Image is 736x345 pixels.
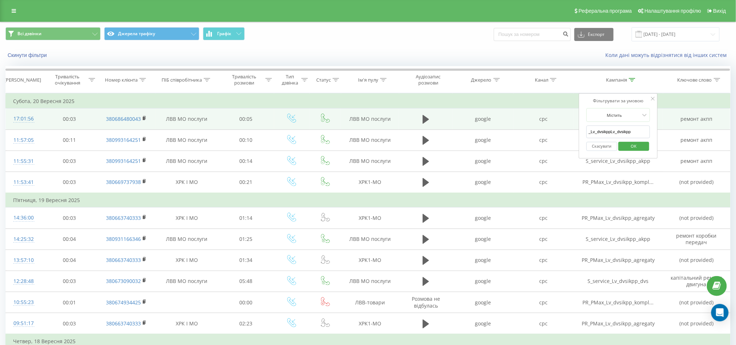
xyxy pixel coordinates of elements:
[663,271,730,292] td: капітальний ремонт двигуна
[106,136,141,143] a: 380993164251
[106,157,141,164] a: 380993164251
[574,313,663,334] td: PR_PMax_Lv_dvsikpp_agregaty
[41,130,97,151] td: 00:11
[41,250,97,271] td: 00:04
[574,229,663,250] td: S_service_Lv_dvsikpp_akpp
[535,77,548,83] div: Канал
[218,313,274,334] td: 02:23
[453,271,513,292] td: google
[341,108,399,130] td: ЛВВ МО послуги
[316,77,331,83] div: Статус
[13,253,34,267] div: 13:57:10
[358,77,378,83] div: Ім'я пулу
[513,151,574,172] td: cpc
[106,235,141,242] a: 380931166346
[713,8,726,14] span: Вихід
[13,295,34,309] div: 10:55:23
[281,74,300,86] div: Тип дзвінка
[41,151,97,172] td: 00:03
[5,27,101,40] button: Всі дзвінки
[155,271,218,292] td: ЛВВ МО послуги
[218,130,274,151] td: 00:10
[618,142,649,151] button: OK
[341,208,399,229] td: ХРК1-МО
[453,250,513,271] td: google
[218,229,274,250] td: 01:25
[13,232,34,246] div: 14:25:32
[574,108,663,130] td: S_service_Lv_dvsikpp_akpp
[663,292,730,313] td: (not provided)
[155,208,218,229] td: ХРК І МО
[583,299,654,306] span: PR_PMax_Lv_dvsikpp_kompl...
[513,271,574,292] td: cpc
[574,28,614,41] button: Експорт
[341,130,399,151] td: ЛВВ МО послуги
[453,313,513,334] td: google
[41,108,97,130] td: 00:03
[341,292,399,313] td: ЛВВ-товари
[104,27,199,40] button: Джерела трафіку
[106,299,141,306] a: 380674934425
[341,172,399,193] td: ХРК1-МО
[341,313,399,334] td: ХРК1-МО
[218,271,274,292] td: 05:48
[453,130,513,151] td: google
[513,292,574,313] td: cpc
[13,211,34,225] div: 14:36:00
[106,278,141,284] a: 380673090032
[663,229,730,250] td: ремонт коробки передач
[471,77,492,83] div: Джерело
[218,172,274,193] td: 00:21
[412,295,440,309] span: Розмова не відбулась
[513,229,574,250] td: cpc
[574,130,663,151] td: S_service_Lv_dvsikpp_akpp
[663,151,730,172] td: ремонт акпп
[663,172,730,193] td: (not provided)
[218,208,274,229] td: 01:14
[586,142,617,151] button: Скасувати
[663,108,730,130] td: ремонт акпп
[341,271,399,292] td: ЛВВ МО послуги
[586,97,650,104] div: Фільтрувати за умовою
[494,28,571,41] input: Пошук за номером
[513,130,574,151] td: cpc
[341,151,399,172] td: ЛВВ МО послуги
[453,108,513,130] td: google
[217,31,231,36] span: Графік
[225,74,264,86] div: Тривалість розмови
[341,250,399,271] td: ХРК1-МО
[678,77,712,83] div: Ключове слово
[162,77,202,83] div: ПІБ співробітника
[155,130,218,151] td: ЛВВ МО послуги
[13,112,34,126] div: 17:01:56
[218,108,274,130] td: 00:05
[203,27,245,40] button: Графік
[513,108,574,130] td: cpc
[579,8,632,14] span: Реферальна програма
[218,250,274,271] td: 01:34
[106,256,141,263] a: 380663740333
[41,271,97,292] td: 00:03
[106,178,141,185] a: 380669737938
[41,208,97,229] td: 00:03
[41,292,97,313] td: 00:01
[406,74,451,86] div: Аудіозапис розмови
[453,151,513,172] td: google
[106,214,141,221] a: 380663740333
[155,229,218,250] td: ЛВВ МО послуги
[106,115,141,122] a: 380686480043
[41,229,97,250] td: 00:04
[48,74,87,86] div: Тривалість очікування
[663,130,730,151] td: ремонт акпп
[623,140,644,152] span: OK
[106,320,141,327] a: 380663740333
[606,77,627,83] div: Кампанія
[41,172,97,193] td: 00:03
[586,126,650,138] input: Введіть значення
[5,52,50,58] button: Скинути фільтри
[663,313,730,334] td: (not provided)
[574,250,663,271] td: PR_PMax_Lv_dvsikpp_agregaty
[644,8,701,14] span: Налаштування профілю
[13,175,34,189] div: 11:53:41
[453,172,513,193] td: google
